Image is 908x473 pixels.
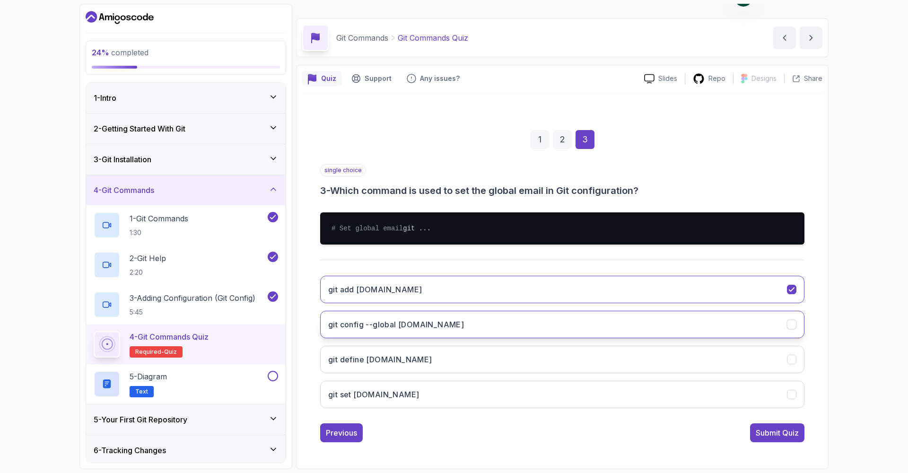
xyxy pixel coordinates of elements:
button: 6-Tracking Changes [86,435,286,465]
button: 3-Adding Configuration (Git Config)5:45 [94,291,278,318]
p: single choice [320,164,366,176]
span: completed [92,48,148,57]
p: Git Commands [336,32,388,44]
button: Submit Quiz [750,423,804,442]
p: 4 - Git Commands Quiz [130,331,209,342]
div: 1 [530,130,549,149]
h3: git define [DOMAIN_NAME] [328,354,432,365]
h3: 3 - Git Installation [94,154,151,165]
p: 5 - Diagram [130,371,167,382]
p: Git Commands Quiz [398,32,468,44]
h3: 1 - Intro [94,92,116,104]
button: git config --global user.email [320,311,804,338]
h3: git config --global [DOMAIN_NAME] [328,319,464,330]
button: 2-Git Help2:20 [94,252,278,278]
button: 1-Git Commands1:30 [94,212,278,238]
button: Support button [346,71,397,86]
p: 2 - Git Help [130,253,166,264]
p: Designs [751,74,777,83]
span: # Set global email [332,225,403,232]
div: 3 [576,130,594,149]
p: 2:20 [130,268,166,277]
button: quiz button [302,71,342,86]
h3: 2 - Getting Started With Git [94,123,185,134]
h3: 3 - Which command is used to set the global email in Git configuration? [320,184,804,197]
p: Share [804,74,822,83]
button: 4-Git Commands [86,175,286,205]
a: Slides [637,74,685,84]
h3: git set [DOMAIN_NAME] [328,389,419,400]
button: 1-Intro [86,83,286,113]
span: 24 % [92,48,109,57]
span: Required- [135,348,164,356]
button: git add user.email [320,276,804,303]
p: Repo [708,74,725,83]
p: 1 - Git Commands [130,213,188,224]
p: 5:45 [130,307,255,317]
a: Dashboard [86,10,154,25]
button: 2-Getting Started With Git [86,114,286,144]
a: Repo [685,73,733,85]
h3: git add [DOMAIN_NAME] [328,284,422,295]
div: Previous [326,427,357,438]
button: 5-Your First Git Repository [86,404,286,435]
button: git set user.email [320,381,804,408]
button: 4-Git Commands QuizRequired-quiz [94,331,278,358]
h3: 5 - Your First Git Repository [94,414,187,425]
button: Previous [320,423,363,442]
h3: 4 - Git Commands [94,184,154,196]
button: 3-Git Installation [86,144,286,175]
div: Submit Quiz [756,427,799,438]
span: quiz [164,348,177,356]
p: 3 - Adding Configuration (Git Config) [130,292,255,304]
button: Feedback button [401,71,465,86]
button: Share [784,74,822,83]
pre: git ... [320,212,804,245]
p: 1:30 [130,228,188,237]
p: Slides [658,74,677,83]
button: next content [800,26,822,49]
button: 5-DiagramText [94,371,278,397]
button: previous content [773,26,796,49]
button: git define user.email [320,346,804,373]
h3: 6 - Tracking Changes [94,445,166,456]
span: Text [135,388,148,395]
div: 2 [553,130,572,149]
p: Any issues? [420,74,460,83]
p: Support [365,74,392,83]
p: Quiz [321,74,336,83]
